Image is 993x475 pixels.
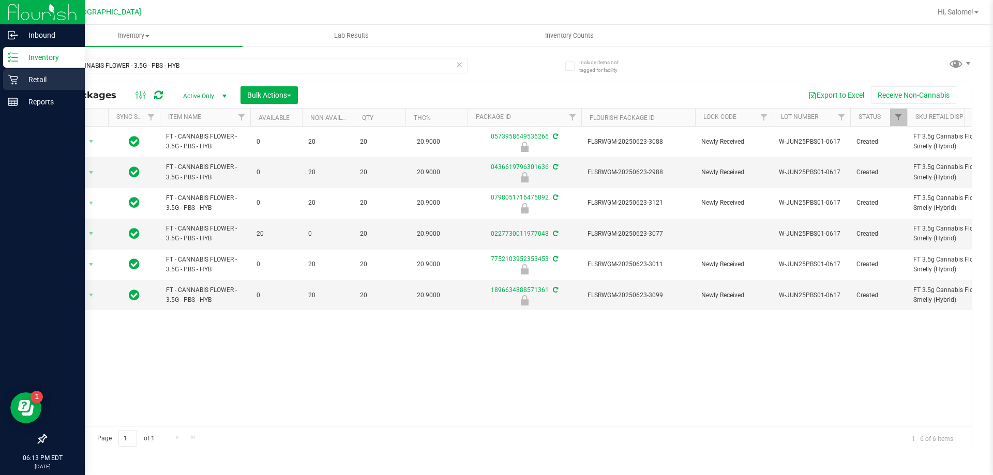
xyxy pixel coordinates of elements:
[257,259,296,269] span: 0
[166,285,244,305] span: FT - CANNABIS FLOWER - 3.5G - PBS - HYB
[116,113,156,120] a: Sync Status
[18,51,80,64] p: Inventory
[18,96,80,108] p: Reports
[564,109,581,126] a: Filter
[320,31,383,40] span: Lab Results
[779,167,844,177] span: W-JUN25PBS01-0617
[491,230,549,237] a: 0227730011977048
[70,8,141,17] span: [GEOGRAPHIC_DATA]
[166,162,244,182] span: FT - CANNABIS FLOWER - 3.5G - PBS - HYB
[46,58,468,73] input: Search Package ID, Item Name, SKU, Lot or Part Number...
[915,113,993,120] a: Sku Retail Display Name
[257,290,296,300] span: 0
[85,288,98,302] span: select
[143,109,160,126] a: Filter
[491,194,549,201] a: 0798051716475892
[890,109,907,126] a: Filter
[412,165,445,180] span: 20.9000
[856,290,901,300] span: Created
[779,137,844,147] span: W-JUN25PBS01-0617
[166,193,244,213] span: FT - CANNABIS FLOWER - 3.5G - PBS - HYB
[551,255,558,263] span: Sync from Compliance System
[551,163,558,171] span: Sync from Compliance System
[360,198,399,208] span: 20
[243,25,460,47] a: Lab Results
[412,257,445,272] span: 20.9000
[701,290,766,300] span: Newly Received
[5,453,80,463] p: 06:13 PM EDT
[701,137,766,147] span: Newly Received
[129,165,140,179] span: In Sync
[856,137,901,147] span: Created
[466,264,583,274] div: Newly Received
[588,229,689,239] span: FLSRWGM-20250623-3077
[579,58,631,74] span: Include items not tagged for facility
[456,58,463,71] span: Clear
[18,29,80,41] p: Inbound
[308,229,348,239] span: 0
[412,226,445,241] span: 20.9000
[590,114,655,121] a: Flourish Package ID
[308,137,348,147] span: 20
[259,114,290,121] a: Available
[166,132,244,151] span: FT - CANNABIS FLOWER - 3.5G - PBS - HYB
[938,8,973,16] span: Hi, Salome!
[308,167,348,177] span: 20
[856,229,901,239] span: Created
[310,114,356,121] a: Non-Available
[360,229,399,239] span: 20
[588,259,689,269] span: FLSRWGM-20250623-3011
[8,30,18,40] inline-svg: Inbound
[85,196,98,210] span: select
[85,165,98,180] span: select
[85,134,98,149] span: select
[531,31,608,40] span: Inventory Counts
[491,163,549,171] a: 0436619796301636
[779,290,844,300] span: W-JUN25PBS01-0617
[31,391,43,403] iframe: Resource center unread badge
[588,137,689,147] span: FLSRWGM-20250623-3088
[871,86,956,104] button: Receive Non-Cannabis
[308,259,348,269] span: 20
[588,167,689,177] span: FLSRWGM-20250623-2988
[240,86,298,104] button: Bulk Actions
[233,109,250,126] a: Filter
[491,255,549,263] a: 7752103952353453
[166,224,244,243] span: FT - CANNABIS FLOWER - 3.5G - PBS - HYB
[779,259,844,269] span: W-JUN25PBS01-0617
[701,167,766,177] span: Newly Received
[856,259,901,269] span: Created
[756,109,773,126] a: Filter
[360,167,399,177] span: 20
[168,113,201,120] a: Item Name
[412,134,445,149] span: 20.9000
[88,431,163,447] span: Page of 1
[85,257,98,272] span: select
[257,137,296,147] span: 0
[476,113,511,120] a: Package ID
[360,259,399,269] span: 20
[466,172,583,182] div: Newly Received
[360,290,399,300] span: 20
[412,288,445,303] span: 20.9000
[781,113,818,120] a: Lot Number
[856,198,901,208] span: Created
[85,226,98,241] span: select
[10,392,41,423] iframe: Resource center
[8,97,18,107] inline-svg: Reports
[779,229,844,239] span: W-JUN25PBS01-0617
[412,195,445,210] span: 20.9000
[414,114,431,121] a: THC%
[491,286,549,294] a: 1896634888571361
[588,198,689,208] span: FLSRWGM-20250623-3121
[859,113,881,120] a: Status
[247,91,291,99] span: Bulk Actions
[308,290,348,300] span: 20
[779,198,844,208] span: W-JUN25PBS01-0617
[8,74,18,85] inline-svg: Retail
[129,226,140,241] span: In Sync
[166,255,244,274] span: FT - CANNABIS FLOWER - 3.5G - PBS - HYB
[551,194,558,201] span: Sync from Compliance System
[129,134,140,149] span: In Sync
